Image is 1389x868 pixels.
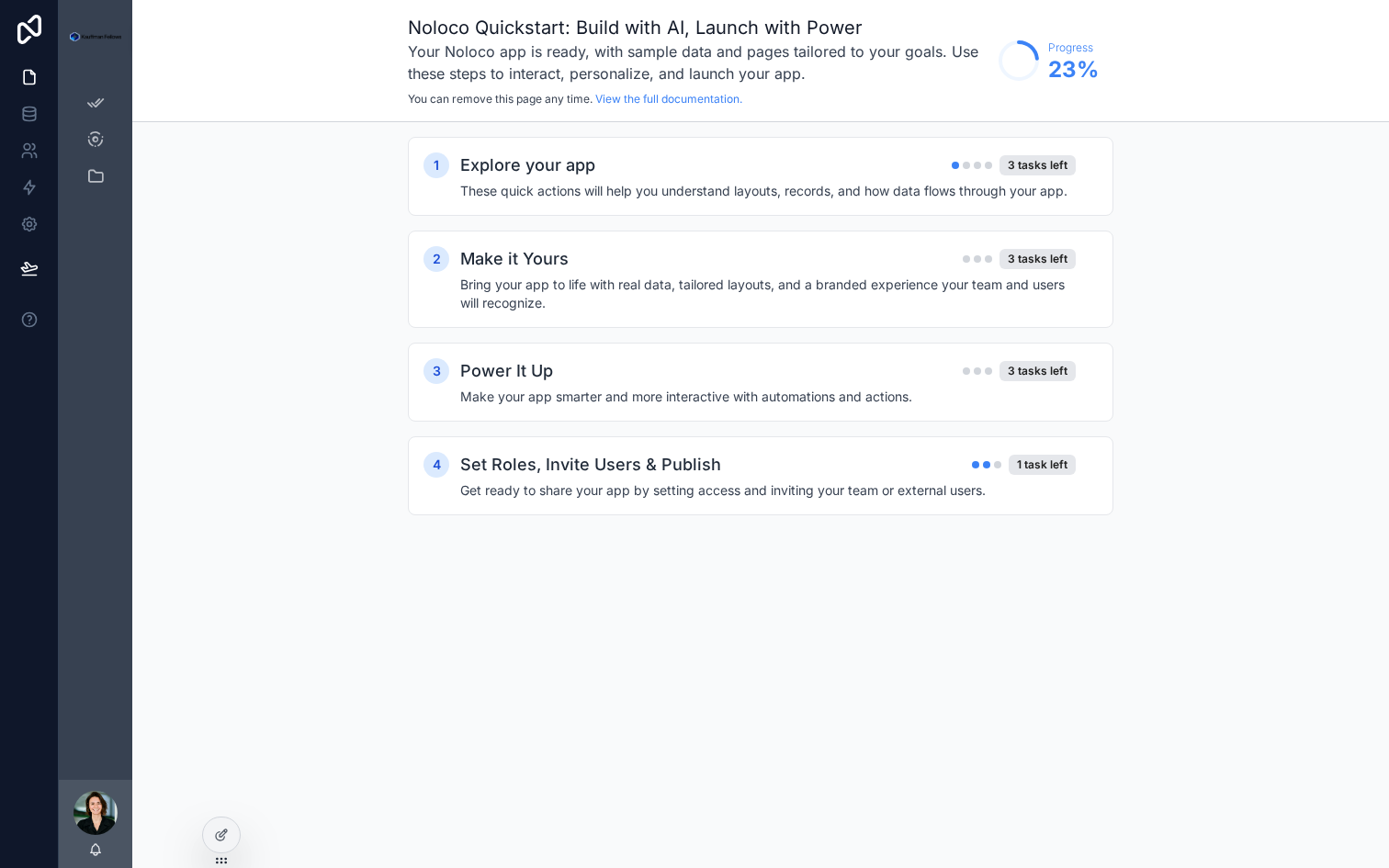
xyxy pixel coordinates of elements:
[408,40,989,85] h3: Your Noloco app is ready, with sample data and pages tailored to your goals. Use these steps to i...
[408,15,989,40] h1: Noloco Quickstart: Build with AI, Launch with Power
[1048,40,1099,55] span: Progress
[1048,55,1099,85] span: 23 %
[595,92,742,106] a: View the full documentation.
[70,32,121,42] img: App logo
[408,92,593,106] span: You can remove this page any time.
[59,73,132,217] div: scrollable content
